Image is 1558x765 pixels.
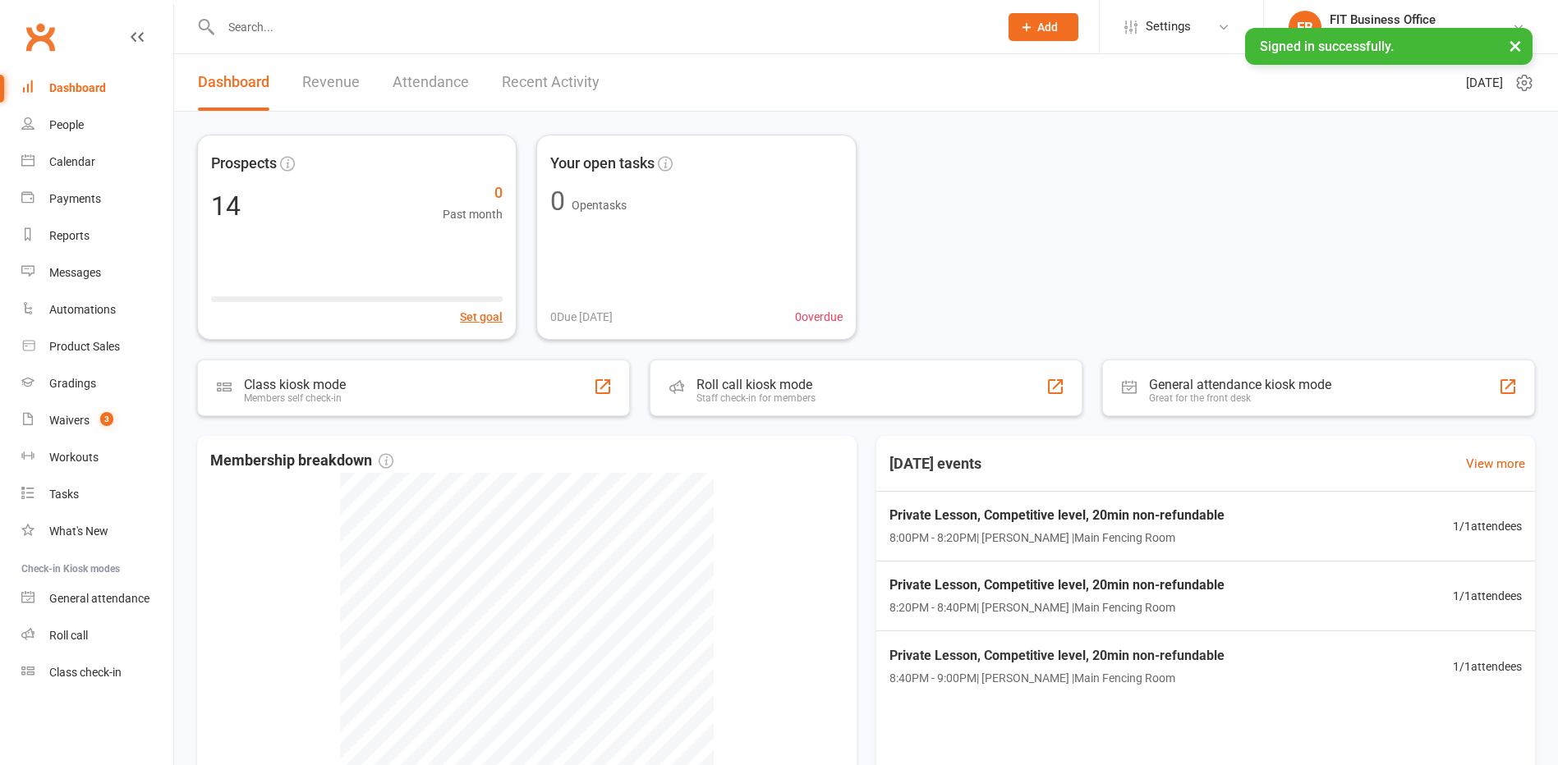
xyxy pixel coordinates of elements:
button: Set goal [460,308,503,326]
span: 1 / 1 attendees [1453,587,1522,605]
span: 8:00PM - 8:20PM | [PERSON_NAME] | Main Fencing Room [889,529,1225,547]
span: 8:20PM - 8:40PM | [PERSON_NAME] | Main Fencing Room [889,598,1225,616]
div: FIT Business Office [1330,12,1512,27]
div: Messages [49,266,101,279]
div: 14 [211,193,241,219]
a: Messages [21,254,173,291]
span: Open tasks [572,199,627,212]
a: People [21,107,173,144]
div: Product Sales [49,340,120,353]
div: Gradings [49,377,96,390]
a: What's New [21,513,173,550]
div: General attendance kiosk mode [1149,377,1331,392]
button: Add [1009,13,1078,41]
span: 0 [443,181,503,205]
div: Roll call [49,629,88,642]
a: Tasks [21,476,173,513]
div: Dashboard [49,81,106,94]
div: Workouts [49,451,99,464]
a: Class kiosk mode [21,654,173,691]
div: What's New [49,525,108,538]
a: Revenue [302,54,360,111]
h3: [DATE] events [876,449,995,479]
a: Gradings [21,365,173,402]
div: Automations [49,303,116,316]
span: 1 / 1 attendees [1453,517,1522,535]
a: Clubworx [20,16,61,57]
span: Membership breakdown [210,449,393,473]
span: 8:40PM - 9:00PM | [PERSON_NAME] | Main Fencing Room [889,670,1225,688]
a: View more [1466,454,1525,474]
span: Prospects [211,152,277,176]
a: Workouts [21,439,173,476]
div: 0 [550,188,565,214]
div: Members self check-in [244,392,346,404]
a: Product Sales [21,328,173,365]
span: 1 / 1 attendees [1453,657,1522,676]
span: Private Lesson, Competitive level, 20min non-refundable [889,505,1225,526]
div: Waivers [49,414,90,427]
span: Signed in successfully. [1260,39,1394,54]
button: × [1501,28,1530,63]
div: General attendance [49,592,149,605]
span: 0 overdue [795,308,843,326]
div: Great for the front desk [1149,392,1331,404]
a: Automations [21,291,173,328]
div: People [49,118,84,131]
span: 3 [100,412,113,426]
span: Add [1037,21,1058,34]
span: Private Lesson, Competitive level, 20min non-refundable [889,575,1225,596]
a: Reports [21,218,173,254]
div: Class kiosk mode [244,377,346,392]
div: Tasks [49,488,79,501]
a: Roll call [21,617,173,654]
span: Settings [1146,8,1191,45]
div: Fencing Institute of [US_STATE], Inc. [1330,27,1512,42]
span: Past month [443,205,503,223]
a: Recent Activity [502,54,600,111]
a: Calendar [21,144,173,181]
div: FB [1289,11,1321,44]
a: General attendance kiosk mode [21,580,173,617]
span: Private Lesson, Competitive level, 20min non-refundable [889,645,1225,667]
a: Dashboard [198,54,269,111]
a: Dashboard [21,70,173,107]
div: Payments [49,192,101,205]
div: Calendar [49,155,95,168]
div: Reports [49,229,90,242]
div: Roll call kiosk mode [696,377,816,392]
a: Waivers 3 [21,402,173,439]
input: Search... [216,16,987,39]
div: Class check-in [49,666,122,679]
a: Attendance [393,54,469,111]
a: Payments [21,181,173,218]
span: Your open tasks [550,152,655,176]
span: [DATE] [1466,73,1503,93]
span: 0 Due [DATE] [550,308,613,326]
div: Staff check-in for members [696,392,816,404]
